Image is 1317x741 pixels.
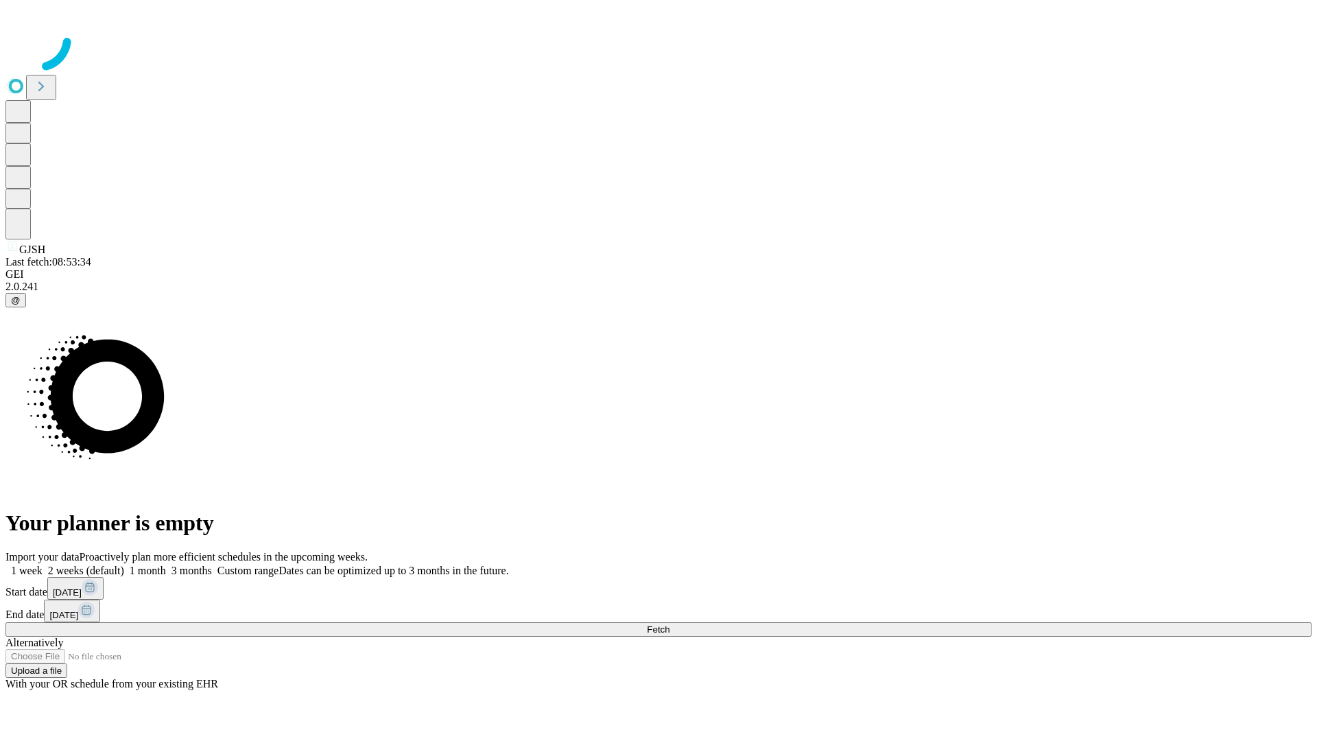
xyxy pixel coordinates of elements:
[217,565,278,576] span: Custom range
[48,565,124,576] span: 2 weeks (default)
[647,624,669,635] span: Fetch
[171,565,212,576] span: 3 months
[44,600,100,622] button: [DATE]
[5,600,1312,622] div: End date
[80,551,368,563] span: Proactively plan more efficient schedules in the upcoming weeks.
[49,610,78,620] span: [DATE]
[19,244,45,255] span: GJSH
[5,678,218,690] span: With your OR schedule from your existing EHR
[53,587,82,598] span: [DATE]
[5,663,67,678] button: Upload a file
[5,622,1312,637] button: Fetch
[5,637,63,648] span: Alternatively
[130,565,166,576] span: 1 month
[278,565,508,576] span: Dates can be optimized up to 3 months in the future.
[5,281,1312,293] div: 2.0.241
[5,551,80,563] span: Import your data
[5,256,91,268] span: Last fetch: 08:53:34
[11,295,21,305] span: @
[5,268,1312,281] div: GEI
[5,510,1312,536] h1: Your planner is empty
[5,293,26,307] button: @
[5,577,1312,600] div: Start date
[47,577,104,600] button: [DATE]
[11,565,43,576] span: 1 week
